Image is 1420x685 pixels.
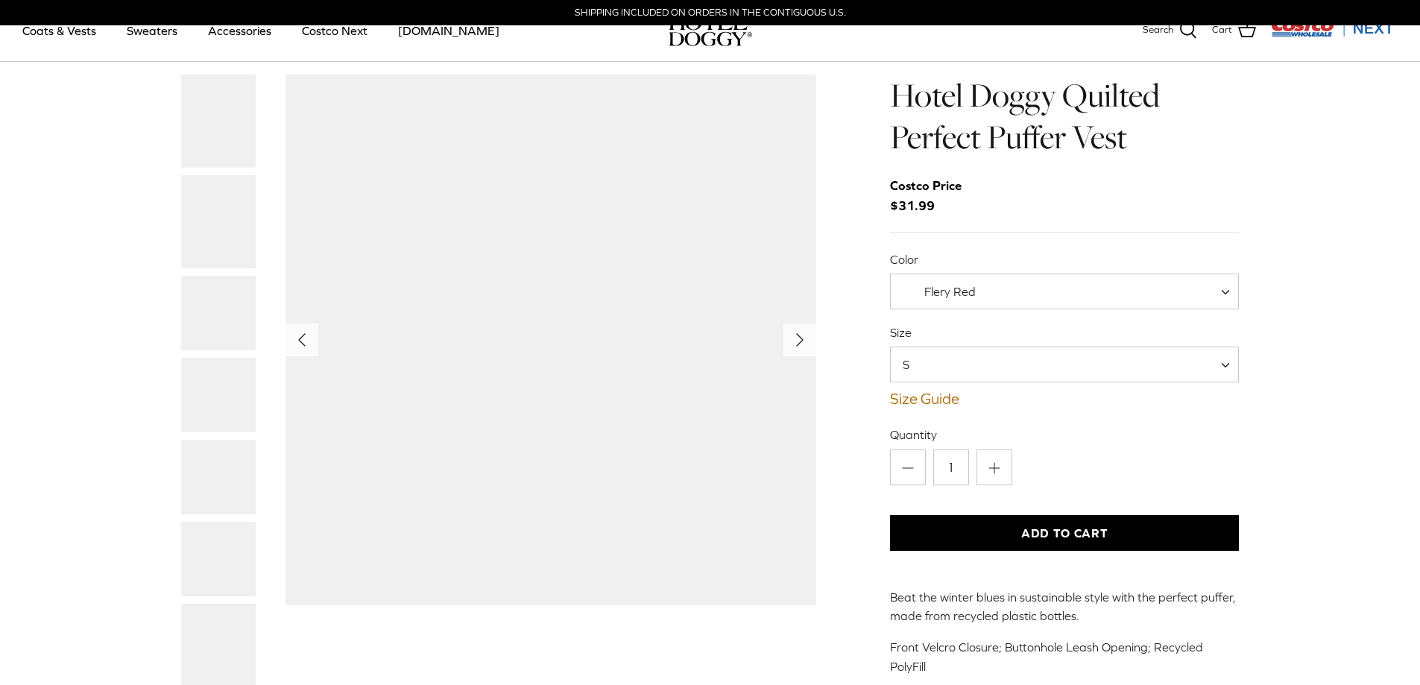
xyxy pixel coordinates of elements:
a: Size Guide [890,390,1240,408]
span: Flery Red [924,285,976,298]
a: Show Gallery [285,75,816,605]
p: Front Velcro Closure; Buttonhole Leash Opening; Recycled PolyFill [890,638,1240,676]
p: Beat the winter blues in sustainable style with the perfect puffer, made from recycled plastic bo... [890,588,1240,626]
label: Size [890,324,1240,341]
a: Accessories [195,5,285,56]
a: [DOMAIN_NAME] [385,5,513,56]
input: Quantity [933,449,969,485]
label: Color [890,251,1240,268]
div: Costco Price [890,176,962,196]
span: Flery Red [891,284,1006,300]
button: Add to Cart [890,515,1240,551]
a: Visit Costco Next [1271,28,1398,40]
a: Costco Next [288,5,381,56]
a: Thumbnail Link [181,175,256,268]
img: hoteldoggycom [669,15,752,46]
span: S [891,356,939,373]
img: Costco Next [1271,19,1398,37]
h1: Hotel Doggy Quilted Perfect Puffer Vest [890,75,1240,159]
a: Thumbnail Link [181,358,256,432]
a: Thumbnail Link [181,75,256,168]
span: Search [1143,22,1173,38]
a: Thumbnail Link [181,522,256,596]
a: Sweaters [113,5,191,56]
a: hoteldoggy.com hoteldoggycom [669,15,752,46]
a: Search [1143,21,1197,40]
a: Coats & Vests [9,5,110,56]
button: Previous [285,323,318,356]
a: Cart [1212,21,1256,40]
span: $31.99 [890,176,976,216]
label: Quantity [890,426,1240,443]
span: Cart [1212,22,1232,38]
button: Next [783,323,816,356]
a: Thumbnail Link [181,276,256,350]
span: S [890,347,1240,382]
a: Thumbnail Link [181,440,256,514]
span: Flery Red [890,274,1240,309]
